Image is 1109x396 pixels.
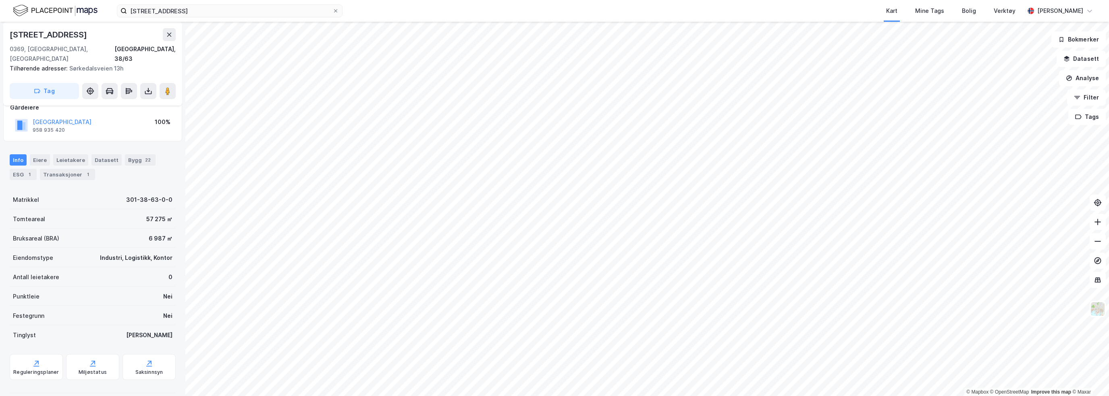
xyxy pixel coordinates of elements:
[886,6,897,16] div: Kart
[1031,389,1071,395] a: Improve this map
[10,28,89,41] div: [STREET_ADDRESS]
[155,117,170,127] div: 100%
[962,6,976,16] div: Bolig
[13,311,44,321] div: Festegrunn
[100,253,172,263] div: Industri, Logistikk, Kontor
[135,369,163,375] div: Saksinnsyn
[163,311,172,321] div: Nei
[13,214,45,224] div: Tomteareal
[25,170,33,178] div: 1
[126,330,172,340] div: [PERSON_NAME]
[994,6,1016,16] div: Verktøy
[146,214,172,224] div: 57 275 ㎡
[990,389,1029,395] a: OpenStreetMap
[1090,301,1105,317] img: Z
[126,195,172,205] div: 301-38-63-0-0
[1059,70,1106,86] button: Analyse
[53,154,88,166] div: Leietakere
[168,272,172,282] div: 0
[1051,31,1106,48] button: Bokmerker
[79,369,107,375] div: Miljøstatus
[10,65,69,72] span: Tilhørende adresser:
[13,330,36,340] div: Tinglyst
[114,44,176,64] div: [GEOGRAPHIC_DATA], 38/63
[966,389,989,395] a: Mapbox
[1057,51,1106,67] button: Datasett
[13,253,53,263] div: Eiendomstype
[10,44,114,64] div: 0369, [GEOGRAPHIC_DATA], [GEOGRAPHIC_DATA]
[149,234,172,243] div: 6 987 ㎡
[13,234,59,243] div: Bruksareal (BRA)
[40,169,95,180] div: Transaksjoner
[10,154,27,166] div: Info
[30,154,50,166] div: Eiere
[10,103,175,112] div: Gårdeiere
[125,154,156,166] div: Bygg
[13,292,39,301] div: Punktleie
[10,83,79,99] button: Tag
[1037,6,1083,16] div: [PERSON_NAME]
[143,156,152,164] div: 22
[91,154,122,166] div: Datasett
[13,4,98,18] img: logo.f888ab2527a4732fd821a326f86c7f29.svg
[127,5,332,17] input: Søk på adresse, matrikkel, gårdeiere, leietakere eller personer
[10,169,37,180] div: ESG
[10,64,169,73] div: Sørkedalsveien 13h
[1068,109,1106,125] button: Tags
[84,170,92,178] div: 1
[13,195,39,205] div: Matrikkel
[1069,357,1109,396] div: Kontrollprogram for chat
[13,272,59,282] div: Antall leietakere
[163,292,172,301] div: Nei
[33,127,65,133] div: 958 935 420
[915,6,944,16] div: Mine Tags
[1069,357,1109,396] iframe: Chat Widget
[1067,89,1106,106] button: Filter
[13,369,59,375] div: Reguleringsplaner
